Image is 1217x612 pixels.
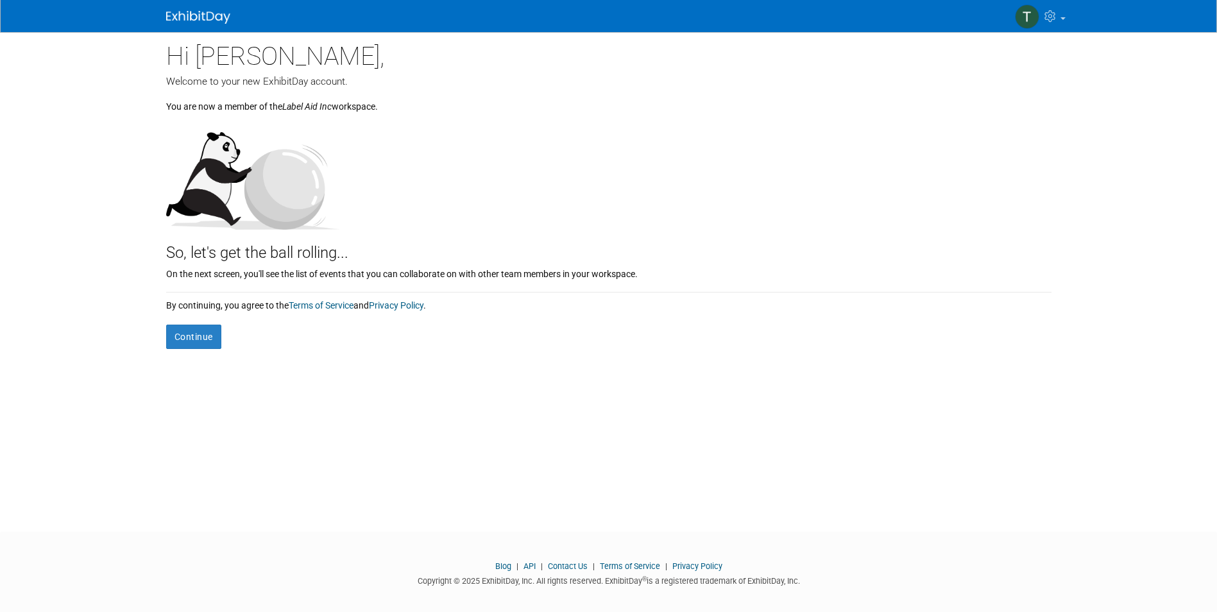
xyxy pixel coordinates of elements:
[166,230,1051,264] div: So, let's get the ball rolling...
[495,561,511,571] a: Blog
[166,119,339,230] img: Let's get the ball rolling
[166,11,230,24] img: ExhibitDay
[166,293,1051,312] div: By continuing, you agree to the and .
[523,561,536,571] a: API
[289,300,353,310] a: Terms of Service
[369,300,423,310] a: Privacy Policy
[548,561,588,571] a: Contact Us
[166,32,1051,74] div: Hi [PERSON_NAME],
[166,264,1051,280] div: On the next screen, you'll see the list of events that you can collaborate on with other team mem...
[282,101,332,112] i: Label Aid Inc
[166,89,1051,113] div: You are now a member of the workspace.
[166,74,1051,89] div: Welcome to your new ExhibitDay account.
[672,561,722,571] a: Privacy Policy
[590,561,598,571] span: |
[642,575,647,582] sup: ®
[662,561,670,571] span: |
[513,561,522,571] span: |
[600,561,660,571] a: Terms of Service
[538,561,546,571] span: |
[1015,4,1039,29] img: Tyler Schmid
[166,325,221,349] button: Continue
